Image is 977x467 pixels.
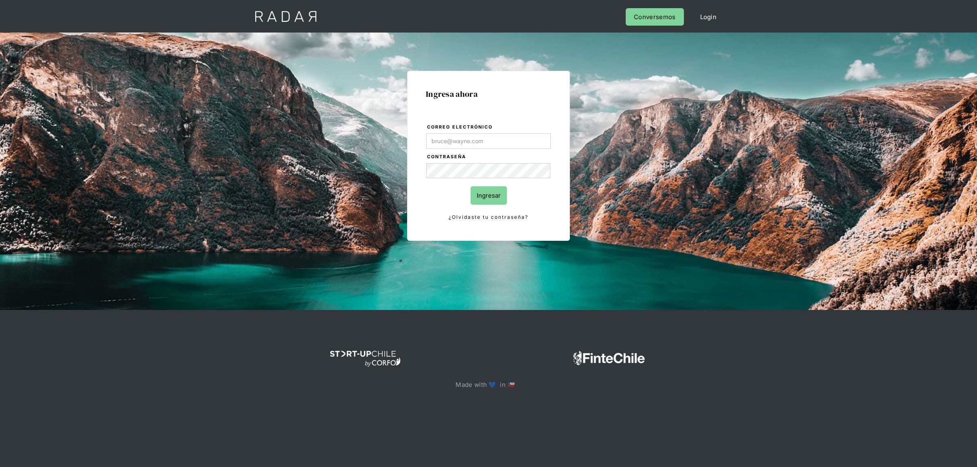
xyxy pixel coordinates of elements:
input: bruce@wayne.com [426,133,551,149]
input: Ingresar [471,186,507,205]
a: Login [692,8,725,26]
h1: Ingresa ahora [426,89,551,98]
a: ¿Olvidaste tu contraseña? [426,213,551,222]
a: Conversemos [626,8,683,26]
form: Login Form [426,123,551,222]
label: Contraseña [427,153,551,161]
p: Made with 💙 in 🇨🇱 [456,379,521,390]
label: Correo electrónico [427,123,551,131]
